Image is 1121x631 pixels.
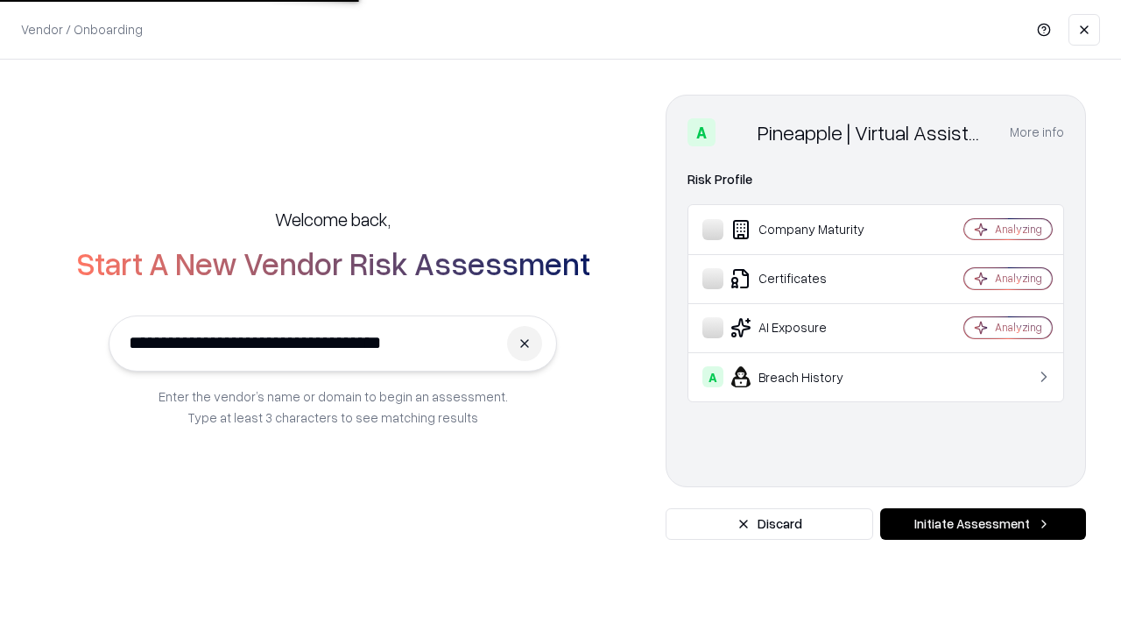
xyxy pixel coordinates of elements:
[702,366,723,387] div: A
[159,386,508,428] p: Enter the vendor’s name or domain to begin an assessment. Type at least 3 characters to see match...
[1010,117,1064,148] button: More info
[76,245,590,280] h2: Start A New Vendor Risk Assessment
[21,20,143,39] p: Vendor / Onboarding
[723,118,751,146] img: Pineapple | Virtual Assistant Agency
[995,271,1042,286] div: Analyzing
[995,222,1042,237] div: Analyzing
[687,118,716,146] div: A
[275,207,391,231] h5: Welcome back,
[687,169,1064,190] div: Risk Profile
[995,320,1042,335] div: Analyzing
[758,118,989,146] div: Pineapple | Virtual Assistant Agency
[702,366,912,387] div: Breach History
[702,317,912,338] div: AI Exposure
[702,268,912,289] div: Certificates
[880,508,1086,540] button: Initiate Assessment
[702,219,912,240] div: Company Maturity
[666,508,873,540] button: Discard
